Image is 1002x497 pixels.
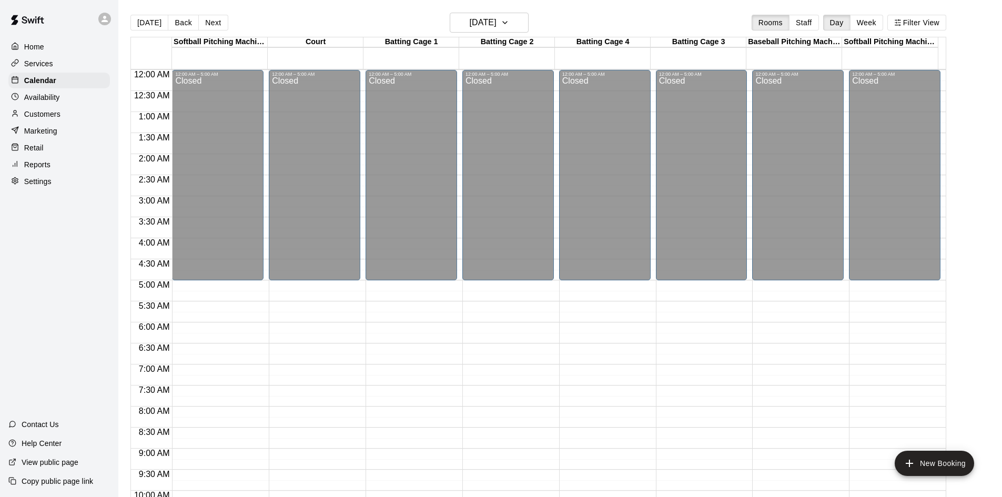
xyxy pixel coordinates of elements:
[136,175,173,184] span: 2:30 AM
[22,438,62,449] p: Help Center
[842,37,938,47] div: Softball Pitching Machine 2
[555,37,651,47] div: Batting Cage 4
[651,37,746,47] div: Batting Cage 3
[746,37,842,47] div: Baseball Pitching Machine
[8,56,110,72] a: Services
[136,386,173,394] span: 7:30 AM
[459,37,555,47] div: Batting Cage 2
[136,196,173,205] span: 3:00 AM
[172,37,268,47] div: Softball Pitching Machine 1
[852,77,937,284] div: Closed
[465,77,551,284] div: Closed
[755,77,841,284] div: Closed
[136,259,173,268] span: 4:30 AM
[269,70,360,280] div: 12:00 AM – 5:00 AM: Closed
[363,37,459,47] div: Batting Cage 1
[136,407,173,415] span: 8:00 AM
[24,92,60,103] p: Availability
[8,89,110,105] a: Availability
[136,112,173,121] span: 1:00 AM
[136,364,173,373] span: 7:00 AM
[136,133,173,142] span: 1:30 AM
[175,72,260,77] div: 12:00 AM – 5:00 AM
[849,70,940,280] div: 12:00 AM – 5:00 AM: Closed
[369,77,454,284] div: Closed
[24,75,56,86] p: Calendar
[22,419,59,430] p: Contact Us
[8,123,110,139] a: Marketing
[559,70,651,280] div: 12:00 AM – 5:00 AM: Closed
[22,457,78,468] p: View public page
[24,42,44,52] p: Home
[852,72,937,77] div: 12:00 AM – 5:00 AM
[823,15,851,31] button: Day
[268,37,363,47] div: Court
[24,109,60,119] p: Customers
[8,106,110,122] a: Customers
[272,77,357,284] div: Closed
[136,428,173,437] span: 8:30 AM
[175,77,260,284] div: Closed
[462,70,554,280] div: 12:00 AM – 5:00 AM: Closed
[562,77,647,284] div: Closed
[656,70,747,280] div: 12:00 AM – 5:00 AM: Closed
[136,217,173,226] span: 3:30 AM
[8,39,110,55] a: Home
[369,72,454,77] div: 12:00 AM – 5:00 AM
[24,159,50,170] p: Reports
[755,72,841,77] div: 12:00 AM – 5:00 AM
[272,72,357,77] div: 12:00 AM – 5:00 AM
[136,470,173,479] span: 9:30 AM
[131,91,173,100] span: 12:30 AM
[168,15,199,31] button: Back
[450,13,529,33] button: [DATE]
[24,176,52,187] p: Settings
[136,322,173,331] span: 6:00 AM
[895,451,974,476] button: add
[8,73,110,88] a: Calendar
[789,15,819,31] button: Staff
[172,70,264,280] div: 12:00 AM – 5:00 AM: Closed
[366,70,457,280] div: 12:00 AM – 5:00 AM: Closed
[8,140,110,156] a: Retail
[131,70,173,79] span: 12:00 AM
[659,72,744,77] div: 12:00 AM – 5:00 AM
[887,15,946,31] button: Filter View
[198,15,228,31] button: Next
[752,15,790,31] button: Rooms
[22,476,93,486] p: Copy public page link
[659,77,744,284] div: Closed
[752,70,844,280] div: 12:00 AM – 5:00 AM: Closed
[136,343,173,352] span: 6:30 AM
[562,72,647,77] div: 12:00 AM – 5:00 AM
[136,238,173,247] span: 4:00 AM
[136,449,173,458] span: 9:00 AM
[136,280,173,289] span: 5:00 AM
[24,126,57,136] p: Marketing
[130,15,168,31] button: [DATE]
[24,143,44,153] p: Retail
[136,154,173,163] span: 2:00 AM
[465,72,551,77] div: 12:00 AM – 5:00 AM
[24,58,53,69] p: Services
[8,157,110,173] a: Reports
[8,174,110,189] a: Settings
[136,301,173,310] span: 5:30 AM
[850,15,883,31] button: Week
[470,15,497,30] h6: [DATE]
